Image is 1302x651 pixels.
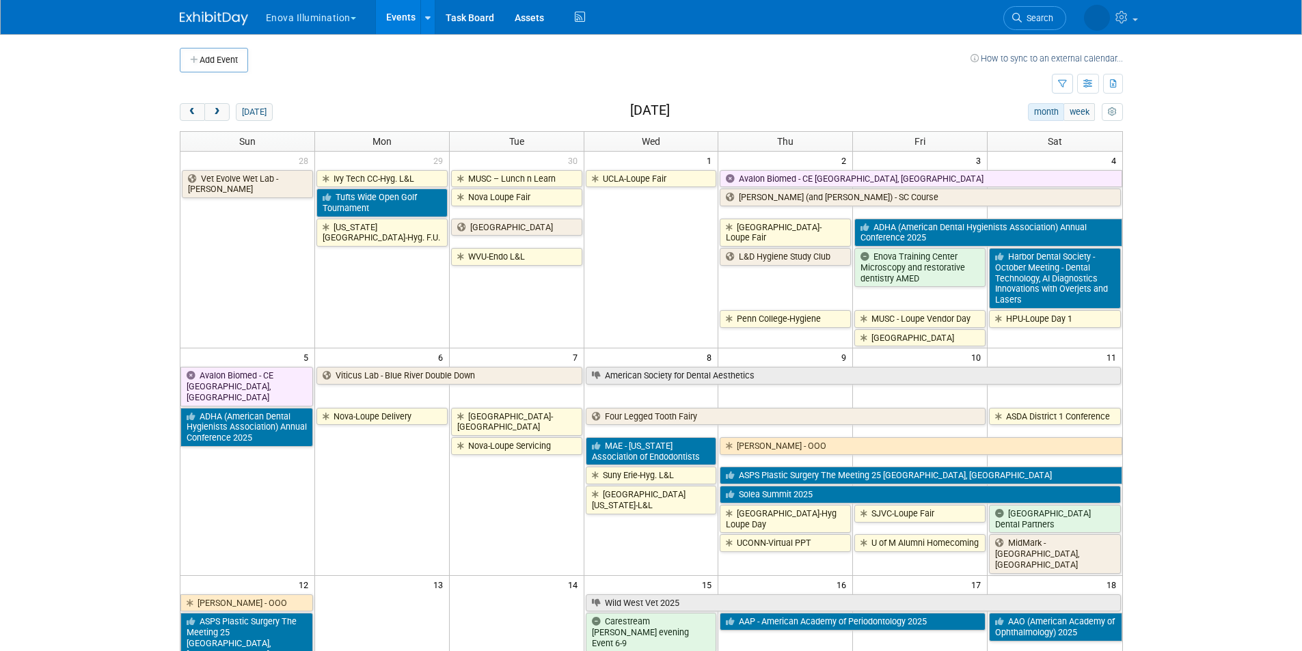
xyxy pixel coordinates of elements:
a: L&D Hygiene Study Club [720,248,851,266]
span: Tue [509,136,524,147]
a: Nova-Loupe Delivery [316,408,448,426]
span: 18 [1105,576,1122,593]
button: myCustomButton [1102,103,1122,121]
button: week [1063,103,1095,121]
span: 28 [297,152,314,169]
span: Mon [372,136,392,147]
span: 2 [840,152,852,169]
a: [GEOGRAPHIC_DATA] Dental Partners [989,505,1120,533]
a: American Society for Dental Aesthetics [586,367,1121,385]
img: Sarah Swinick [1084,5,1110,31]
a: AAO (American Academy of Ophthalmology) 2025 [989,613,1122,641]
a: Viticus Lab - Blue River Double Down [316,367,582,385]
button: next [204,103,230,121]
button: prev [180,103,205,121]
span: Search [1022,13,1053,23]
span: 10 [970,348,987,365]
a: Nova Loupe Fair [451,189,582,206]
span: 5 [302,348,314,365]
a: Ivy Tech CC-Hyg. L&L [316,170,448,188]
a: [GEOGRAPHIC_DATA][US_STATE]-L&L [586,486,717,514]
a: Solea Summit 2025 [720,486,1120,503]
a: Suny Erie-Hyg. L&L [586,467,717,484]
a: [GEOGRAPHIC_DATA]-Hyg Loupe Day [720,505,851,533]
a: Avalon Biomed - CE [GEOGRAPHIC_DATA], [GEOGRAPHIC_DATA] [180,367,313,406]
a: Avalon Biomed - CE [GEOGRAPHIC_DATA], [GEOGRAPHIC_DATA] [720,170,1122,188]
a: Enova Training Center Microscopy and restorative dentistry AMED [854,248,986,287]
a: MidMark - [GEOGRAPHIC_DATA], [GEOGRAPHIC_DATA] [989,534,1120,573]
a: Search [1003,6,1066,30]
a: U of M Alumni Homecoming [854,534,986,552]
span: 30 [567,152,584,169]
a: Four Legged Tooth Fairy [586,408,986,426]
a: UCONN-Virtual PPT [720,534,851,552]
span: Sun [239,136,256,147]
a: [US_STATE][GEOGRAPHIC_DATA]-Hyg. F.U. [316,219,448,247]
a: [PERSON_NAME] - OOO [720,437,1122,455]
h2: [DATE] [630,103,670,118]
span: Thu [777,136,794,147]
span: Wed [642,136,660,147]
span: 14 [567,576,584,593]
a: [GEOGRAPHIC_DATA] [854,329,986,347]
a: Tufts Wide Open Golf Tournament [316,189,448,217]
a: MAE - [US_STATE] Association of Endodontists [586,437,717,465]
span: 15 [701,576,718,593]
a: ADHA (American Dental Hygienists Association) Annual Conference 2025 [854,219,1122,247]
a: SJVC-Loupe Fair [854,505,986,523]
a: Nova-Loupe Servicing [451,437,582,455]
span: 29 [432,152,449,169]
span: 12 [297,576,314,593]
a: Penn College-Hygiene [720,310,851,328]
img: ExhibitDay [180,12,248,25]
a: HPU-Loupe Day 1 [989,310,1120,328]
a: ASDA District 1 Conference [989,408,1120,426]
a: [PERSON_NAME] (and [PERSON_NAME]) - SC Course [720,189,1120,206]
a: How to sync to an external calendar... [971,53,1123,64]
span: 9 [840,348,852,365]
a: Harbor Dental Society - October Meeting - Dental Technology, AI Diagnostics Innovations with Over... [989,248,1120,309]
span: 6 [437,348,449,365]
button: month [1028,103,1064,121]
a: WVU-Endo L&L [451,248,582,266]
span: 13 [432,576,449,593]
i: Personalize Calendar [1108,108,1117,117]
span: 4 [1110,152,1122,169]
span: Fri [914,136,925,147]
span: 11 [1105,348,1122,365]
a: [GEOGRAPHIC_DATA] [451,219,582,236]
span: 3 [975,152,987,169]
span: 17 [970,576,987,593]
span: Sat [1048,136,1062,147]
a: [PERSON_NAME] - OOO [180,594,313,612]
a: [GEOGRAPHIC_DATA]-Loupe Fair [720,219,851,247]
a: Wild West Vet 2025 [586,594,1121,612]
a: ADHA (American Dental Hygienists Association) Annual Conference 2025 [180,408,313,447]
a: MUSC – Lunch n Learn [451,170,582,188]
a: ASPS Plastic Surgery The Meeting 25 [GEOGRAPHIC_DATA], [GEOGRAPHIC_DATA] [720,467,1122,484]
a: UCLA-Loupe Fair [586,170,717,188]
a: [GEOGRAPHIC_DATA]-[GEOGRAPHIC_DATA] [451,408,582,436]
span: 7 [571,348,584,365]
button: [DATE] [236,103,272,121]
span: 8 [705,348,718,365]
button: Add Event [180,48,248,72]
a: AAP - American Academy of Periodontology 2025 [720,613,986,631]
span: 1 [705,152,718,169]
span: 16 [835,576,852,593]
a: Vet Evolve Wet Lab - [PERSON_NAME] [182,170,313,198]
a: MUSC - Loupe Vendor Day [854,310,986,328]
